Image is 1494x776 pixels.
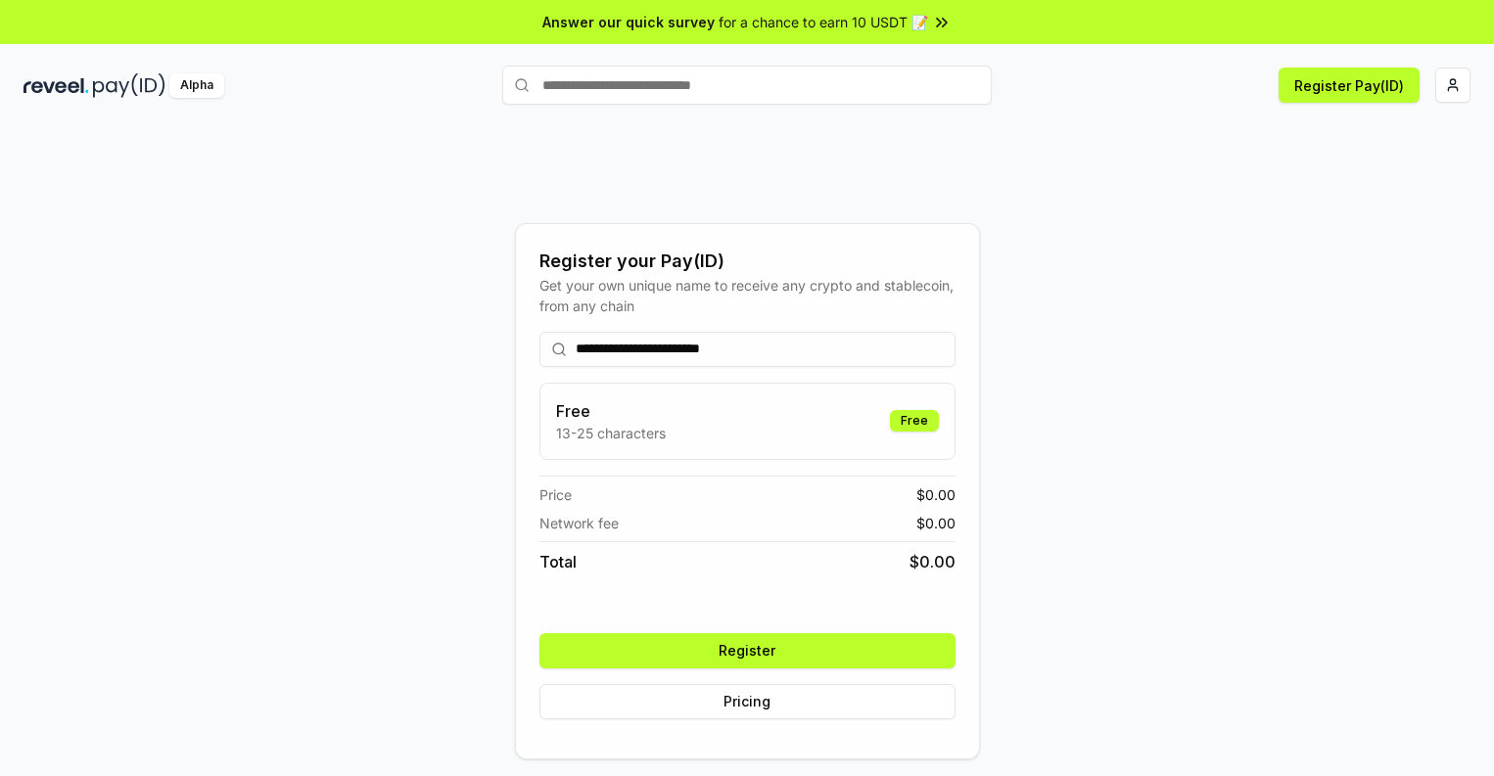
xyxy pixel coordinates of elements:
[916,484,956,505] span: $ 0.00
[556,399,666,423] h3: Free
[169,73,224,98] div: Alpha
[910,550,956,573] span: $ 0.00
[719,12,928,32] span: for a chance to earn 10 USDT 📝
[542,12,715,32] span: Answer our quick survey
[539,684,956,719] button: Pricing
[23,73,89,98] img: reveel_dark
[539,550,577,573] span: Total
[539,633,956,668] button: Register
[1279,68,1420,103] button: Register Pay(ID)
[539,484,572,505] span: Price
[890,410,939,432] div: Free
[556,423,666,443] p: 13-25 characters
[539,248,956,275] div: Register your Pay(ID)
[539,275,956,316] div: Get your own unique name to receive any crypto and stablecoin, from any chain
[93,73,165,98] img: pay_id
[916,513,956,533] span: $ 0.00
[539,513,619,533] span: Network fee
